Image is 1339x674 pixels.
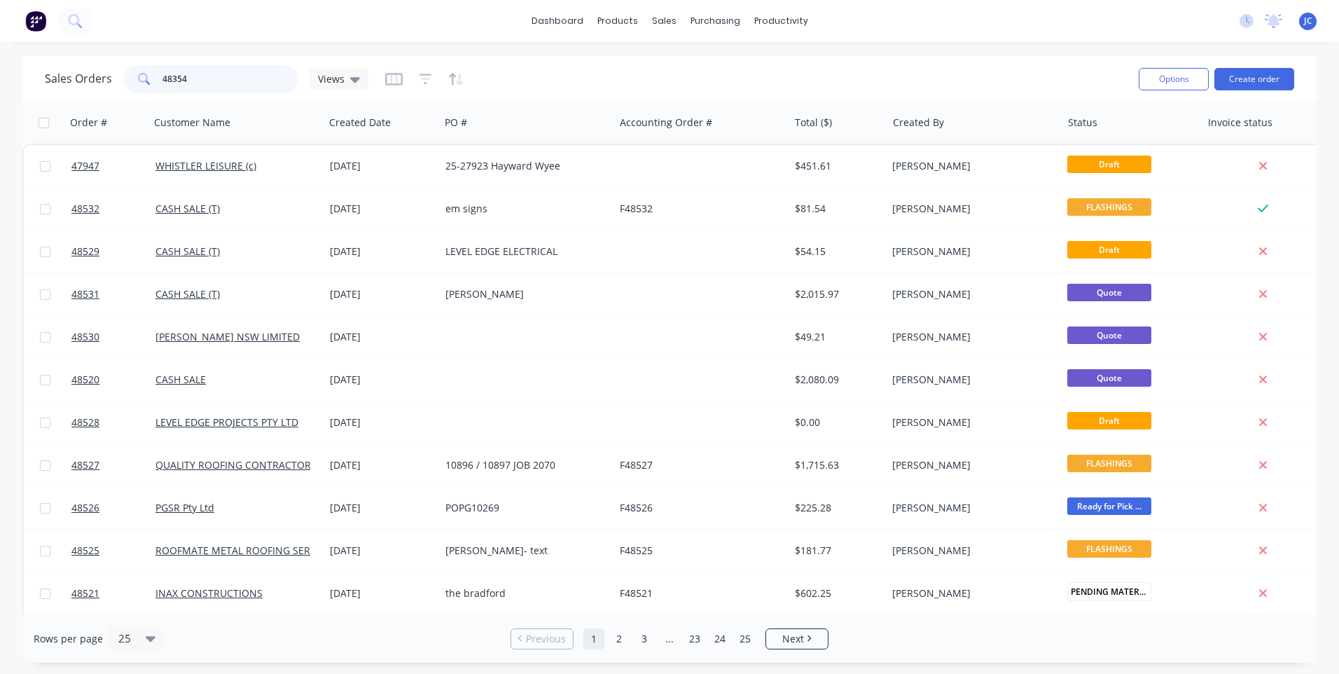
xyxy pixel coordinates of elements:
[155,415,298,429] a: LEVEL EDGE PROJECTS PTY LTD
[766,632,828,646] a: Next page
[892,202,1048,216] div: [PERSON_NAME]
[330,586,434,600] div: [DATE]
[892,287,1048,301] div: [PERSON_NAME]
[71,245,99,259] span: 48529
[71,316,155,358] a: 48530
[71,231,155,273] a: 48529
[1067,582,1151,601] span: PENDING MATERIA...
[620,202,775,216] div: F48532
[154,116,230,130] div: Customer Name
[620,458,775,472] div: F48527
[747,11,815,32] div: productivity
[330,458,434,472] div: [DATE]
[795,245,877,259] div: $54.15
[445,287,601,301] div: [PERSON_NAME]
[71,373,99,387] span: 48520
[1067,284,1151,301] span: Quote
[445,245,601,259] div: LEVEL EDGE ELECTRICAL
[445,202,601,216] div: em signs
[795,287,877,301] div: $2,015.97
[893,116,944,130] div: Created By
[892,544,1048,558] div: [PERSON_NAME]
[71,273,155,315] a: 48531
[526,632,566,646] span: Previous
[892,501,1048,515] div: [PERSON_NAME]
[1067,326,1151,344] span: Quote
[155,202,220,215] a: CASH SALE (T)
[645,11,684,32] div: sales
[445,501,601,515] div: POPG10269
[795,373,877,387] div: $2,080.09
[330,373,434,387] div: [DATE]
[155,544,376,557] a: ROOFMATE METAL ROOFING SERVICES PTY LTD
[445,116,467,130] div: PO #
[795,415,877,429] div: $0.00
[71,444,155,486] a: 48527
[34,632,103,646] span: Rows per page
[155,159,256,172] a: WHISTLER LEISURE (c)
[709,628,730,649] a: Page 24
[684,11,747,32] div: purchasing
[318,71,345,86] span: Views
[620,501,775,515] div: F48526
[795,586,877,600] div: $602.25
[505,628,834,649] ul: Pagination
[511,632,573,646] a: Previous page
[155,373,206,386] a: CASH SALE
[330,287,434,301] div: [DATE]
[71,572,155,614] a: 48521
[1068,116,1097,130] div: Status
[155,330,300,343] a: [PERSON_NAME] NSW LIMITED
[155,458,317,472] a: QUALITY ROOFING CONTRACTORS
[71,159,99,173] span: 47947
[71,287,99,301] span: 48531
[892,415,1048,429] div: [PERSON_NAME]
[609,628,630,649] a: Page 2
[795,458,877,472] div: $1,715.63
[71,188,155,230] a: 48532
[782,632,804,646] span: Next
[330,159,434,173] div: [DATE]
[590,11,645,32] div: products
[892,373,1048,387] div: [PERSON_NAME]
[795,116,832,130] div: Total ($)
[329,116,391,130] div: Created Date
[330,415,434,429] div: [DATE]
[735,628,756,649] a: Page 25
[795,544,877,558] div: $181.77
[71,415,99,429] span: 48528
[1067,156,1151,173] span: Draft
[620,116,712,130] div: Accounting Order #
[45,72,112,85] h1: Sales Orders
[684,628,705,649] a: Page 23
[620,586,775,600] div: F48521
[795,202,877,216] div: $81.54
[659,628,680,649] a: Jump forward
[70,116,107,130] div: Order #
[1067,412,1151,429] span: Draft
[1067,369,1151,387] span: Quote
[1067,241,1151,259] span: Draft
[155,501,214,514] a: PGSR Pty Ltd
[795,501,877,515] div: $225.28
[445,159,601,173] div: 25-27923 Hayward Wyee
[1067,198,1151,216] span: FLASHINGS
[330,245,434,259] div: [DATE]
[445,586,601,600] div: the bradford
[1067,497,1151,515] span: Ready for Pick ...
[892,458,1048,472] div: [PERSON_NAME]
[525,11,590,32] a: dashboard
[330,501,434,515] div: [DATE]
[71,330,99,344] span: 48530
[1067,455,1151,472] span: FLASHINGS
[892,586,1048,600] div: [PERSON_NAME]
[71,145,155,187] a: 47947
[71,202,99,216] span: 48532
[330,202,434,216] div: [DATE]
[795,159,877,173] div: $451.61
[445,458,601,472] div: 10896 / 10897 JOB 2070
[892,159,1048,173] div: [PERSON_NAME]
[162,65,299,93] input: Search...
[71,458,99,472] span: 48527
[583,628,604,649] a: Page 1 is your current page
